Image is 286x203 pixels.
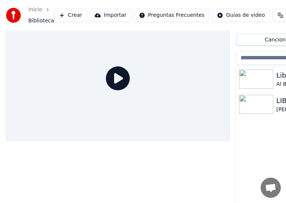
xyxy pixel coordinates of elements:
[28,6,42,13] a: Inicio
[134,9,209,22] button: Preguntas Frecuentes
[54,9,87,22] button: Crear
[28,6,54,25] nav: breadcrumb
[261,178,281,198] div: Chat abierto
[6,8,21,23] img: youka
[90,9,131,22] button: Importar
[212,9,270,22] button: Guías de video
[28,17,54,25] span: Biblioteca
